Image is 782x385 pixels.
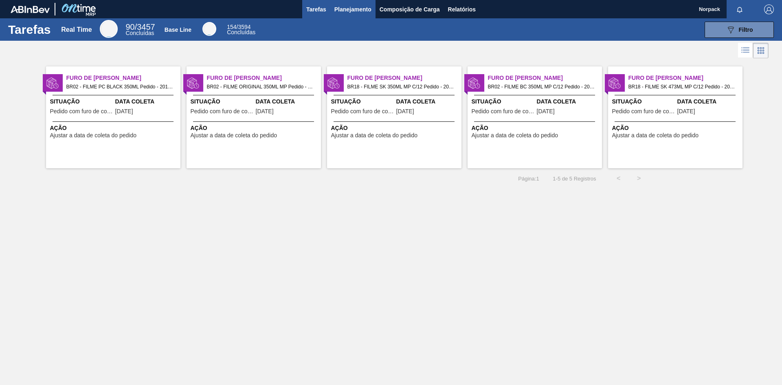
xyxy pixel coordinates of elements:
[705,22,774,38] button: Filtro
[764,4,774,14] img: Logout
[125,24,155,36] div: Real Time
[8,25,51,34] h1: Tarefas
[347,74,461,82] span: Furo de Coleta
[628,82,736,91] span: BR18 - FILME SK 473ML MP C/12 Pedido - 2021566
[331,124,459,132] span: Ação
[50,124,178,132] span: Ação
[327,77,340,89] img: status
[207,82,314,91] span: BR02 - FILME ORIGINAL 350ML MP Pedido - 2021025
[191,108,254,114] span: Pedido com furo de coleta
[191,124,319,132] span: Ação
[396,97,459,106] span: Data Coleta
[472,124,600,132] span: Ação
[256,108,274,114] span: 29/09/2025
[207,74,321,82] span: Furo de Coleta
[472,108,535,114] span: Pedido com furo de coleta
[629,168,649,189] button: >
[612,108,675,114] span: Pedido com furo de coleta
[612,124,740,132] span: Ação
[738,43,753,58] div: Visão em Lista
[677,108,695,114] span: 29/09/2025
[115,97,178,106] span: Data Coleta
[306,4,326,14] span: Tarefas
[331,97,394,106] span: Situação
[125,30,154,36] span: Concluídas
[331,132,418,139] span: Ajustar a data de coleta do pedido
[256,97,319,106] span: Data Coleta
[66,74,180,82] span: Furo de Coleta
[396,108,414,114] span: 29/09/2025
[202,22,216,36] div: Base Line
[50,97,113,106] span: Situação
[612,132,699,139] span: Ajustar a data de coleta do pedido
[472,97,535,106] span: Situação
[739,26,753,33] span: Filtro
[608,168,629,189] button: <
[191,97,254,106] span: Situação
[331,108,394,114] span: Pedido com furo de coleta
[537,97,600,106] span: Data Coleta
[191,132,277,139] span: Ajustar a data de coleta do pedido
[66,82,174,91] span: BR02 - FILME PC BLACK 350ML Pedido - 2012089
[227,24,250,30] span: / 3594
[608,77,621,89] img: status
[187,77,199,89] img: status
[165,26,191,33] div: Base Line
[468,77,480,89] img: status
[753,43,769,58] div: Visão em Cards
[472,132,558,139] span: Ajustar a data de coleta do pedido
[227,24,236,30] span: 154
[537,108,555,114] span: 29/09/2025
[334,4,371,14] span: Planejamento
[488,82,595,91] span: BR02 - FILME BC 350ML MP C/12 Pedido - 2020927
[227,29,255,35] span: Concluídas
[448,4,476,14] span: Relatórios
[727,4,753,15] button: Notificações
[125,22,134,31] span: 90
[125,22,155,31] span: / 3457
[46,77,59,89] img: status
[50,132,137,139] span: Ajustar a data de coleta do pedido
[677,97,740,106] span: Data Coleta
[518,176,539,182] span: Página : 1
[227,24,255,35] div: Base Line
[115,108,133,114] span: 01/10/2025
[100,20,118,38] div: Real Time
[551,176,596,182] span: 1 - 5 de 5 Registros
[347,82,455,91] span: BR18 - FILME SK 350ML MP C/12 Pedido - 2021556
[380,4,440,14] span: Composição de Carga
[488,74,602,82] span: Furo de Coleta
[50,108,113,114] span: Pedido com furo de coleta
[612,97,675,106] span: Situação
[61,26,92,33] div: Real Time
[11,6,50,13] img: TNhmsLtSVTkK8tSr43FrP2fwEKptu5GPRR3wAAAABJRU5ErkJggg==
[628,74,742,82] span: Furo de Coleta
